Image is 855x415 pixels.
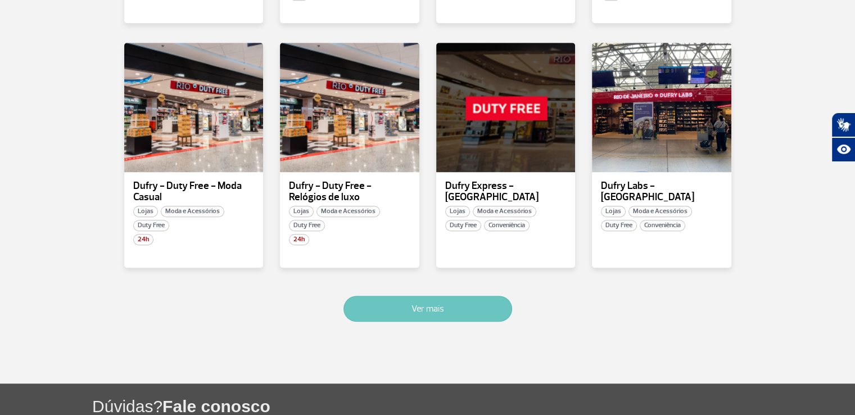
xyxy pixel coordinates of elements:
span: Duty Free [133,220,169,231]
p: Dufry Express - [GEOGRAPHIC_DATA] [445,181,567,203]
span: Duty Free [601,220,637,231]
span: Moda e Acessórios [161,206,224,217]
button: Ver mais [343,296,512,322]
span: Moda e Acessórios [316,206,380,217]
span: Lojas [601,206,626,217]
span: 24h [289,234,309,245]
button: Abrir tradutor de língua de sinais. [831,112,855,137]
p: Dufry - Duty Free - Relógios de luxo [289,181,410,203]
span: Duty Free [445,220,481,231]
p: Dufry Labs - [GEOGRAPHIC_DATA] [601,181,722,203]
p: Dufry - Duty Free - Moda Casual [133,181,255,203]
span: Duty Free [289,220,325,231]
span: Moda e Acessórios [628,206,692,217]
span: Lojas [289,206,314,217]
span: 24h [133,234,153,245]
span: Lojas [445,206,470,217]
span: Lojas [133,206,158,217]
button: Abrir recursos assistivos. [831,137,855,162]
div: Plugin de acessibilidade da Hand Talk. [831,112,855,162]
span: Conveniência [484,220,530,231]
span: Conveniência [640,220,685,231]
span: Moda e Acessórios [473,206,536,217]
